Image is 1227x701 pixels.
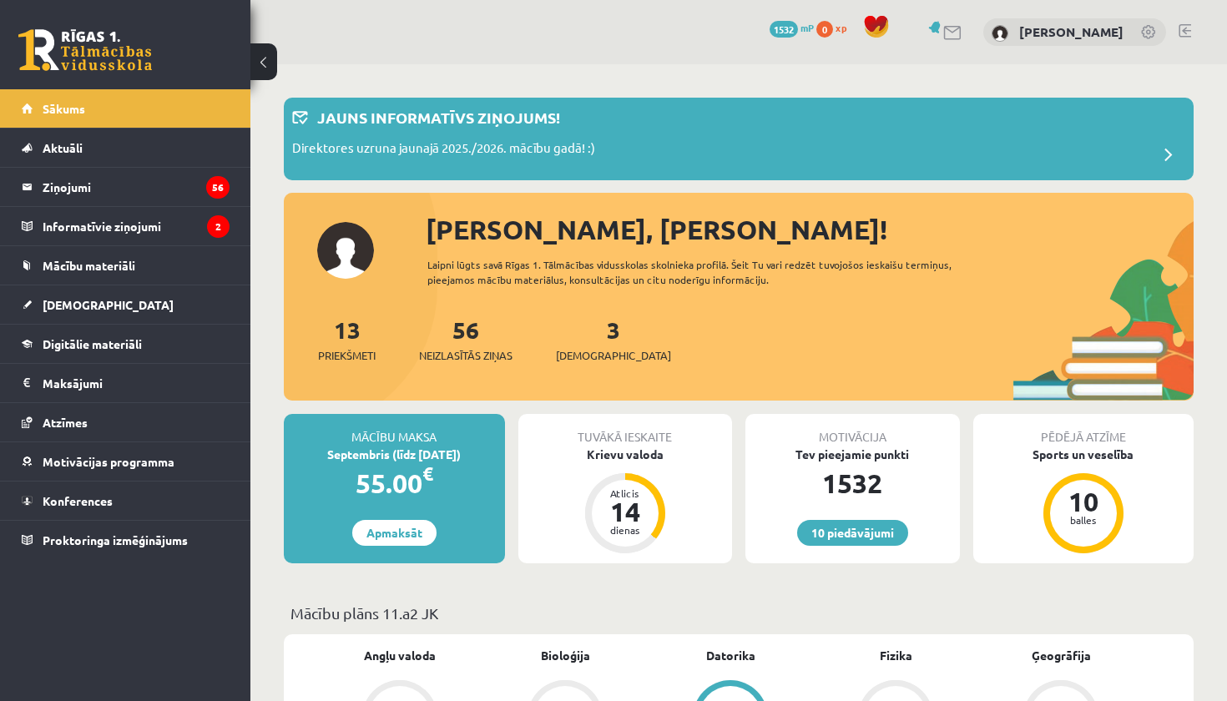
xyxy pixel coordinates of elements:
[284,414,505,446] div: Mācību maksa
[1058,515,1108,525] div: balles
[43,297,174,312] span: [DEMOGRAPHIC_DATA]
[352,520,437,546] a: Apmaksāt
[43,493,113,508] span: Konferences
[518,414,733,446] div: Tuvākā ieskaite
[600,498,650,525] div: 14
[22,482,230,520] a: Konferences
[992,25,1008,42] img: Viktorija Vargušenko
[43,364,230,402] legend: Maksājumi
[43,415,88,430] span: Atzīmes
[745,414,960,446] div: Motivācija
[973,446,1194,463] div: Sports un veselība
[556,347,671,364] span: [DEMOGRAPHIC_DATA]
[22,364,230,402] a: Maksājumi
[22,521,230,559] a: Proktoringa izmēģinājums
[745,446,960,463] div: Tev pieejamie punkti
[1019,23,1123,40] a: [PERSON_NAME]
[43,258,135,273] span: Mācību materiāli
[22,325,230,363] a: Digitālie materiāli
[836,21,846,34] span: xp
[556,315,671,364] a: 3[DEMOGRAPHIC_DATA]
[22,285,230,324] a: [DEMOGRAPHIC_DATA]
[706,647,755,664] a: Datorika
[22,129,230,167] a: Aktuāli
[745,463,960,503] div: 1532
[1032,647,1091,664] a: Ģeogrāfija
[1058,488,1108,515] div: 10
[318,315,376,364] a: 13Priekšmeti
[43,207,230,245] legend: Informatīvie ziņojumi
[364,647,436,664] a: Angļu valoda
[206,176,230,199] i: 56
[880,647,912,664] a: Fizika
[290,602,1187,624] p: Mācību plāns 11.a2 JK
[18,29,152,71] a: Rīgas 1. Tālmācības vidusskola
[770,21,814,34] a: 1532 mP
[292,139,595,162] p: Direktores uzruna jaunajā 2025./2026. mācību gadā! :)
[22,442,230,481] a: Motivācijas programma
[800,21,814,34] span: mP
[318,347,376,364] span: Priekšmeti
[973,446,1194,556] a: Sports un veselība 10 balles
[419,315,513,364] a: 56Neizlasītās ziņas
[22,89,230,128] a: Sākums
[541,647,590,664] a: Bioloģija
[22,207,230,245] a: Informatīvie ziņojumi2
[426,209,1194,250] div: [PERSON_NAME], [PERSON_NAME]!
[207,215,230,238] i: 2
[422,461,433,486] span: €
[43,532,188,547] span: Proktoringa izmēģinājums
[797,520,908,546] a: 10 piedāvājumi
[22,403,230,441] a: Atzīmes
[43,101,85,116] span: Sākums
[317,106,560,129] p: Jauns informatīvs ziņojums!
[518,446,733,463] div: Krievu valoda
[816,21,833,38] span: 0
[427,257,973,287] div: Laipni lūgts savā Rīgas 1. Tālmācības vidusskolas skolnieka profilā. Šeit Tu vari redzēt tuvojošo...
[518,446,733,556] a: Krievu valoda Atlicis 14 dienas
[284,446,505,463] div: Septembris (līdz [DATE])
[22,168,230,206] a: Ziņojumi56
[284,463,505,503] div: 55.00
[43,454,174,469] span: Motivācijas programma
[973,414,1194,446] div: Pēdējā atzīme
[43,140,83,155] span: Aktuāli
[816,21,855,34] a: 0 xp
[43,336,142,351] span: Digitālie materiāli
[600,488,650,498] div: Atlicis
[292,106,1185,172] a: Jauns informatīvs ziņojums! Direktores uzruna jaunajā 2025./2026. mācību gadā! :)
[419,347,513,364] span: Neizlasītās ziņas
[43,168,230,206] legend: Ziņojumi
[600,525,650,535] div: dienas
[770,21,798,38] span: 1532
[22,246,230,285] a: Mācību materiāli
